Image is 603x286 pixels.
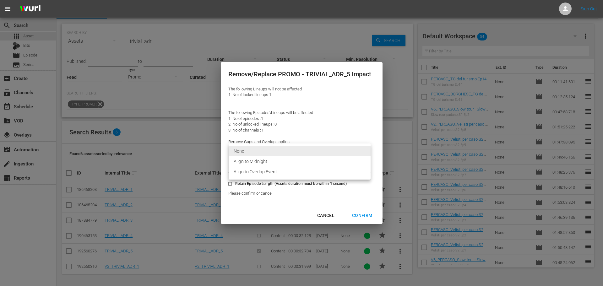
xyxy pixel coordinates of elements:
li: Align to Overlap Event [229,167,371,177]
span: menu [4,5,11,13]
img: ans4CAIJ8jUAAAAAAAAAAAAAAAAAAAAAAAAgQb4GAAAAAAAAAAAAAAAAAAAAAAAAJMjXAAAAAAAAAAAAAAAAAAAAAAAAgAT5G... [15,2,45,16]
li: None [229,146,371,156]
li: Align to Midnight [229,156,371,167]
a: Sign Out [581,6,597,11]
